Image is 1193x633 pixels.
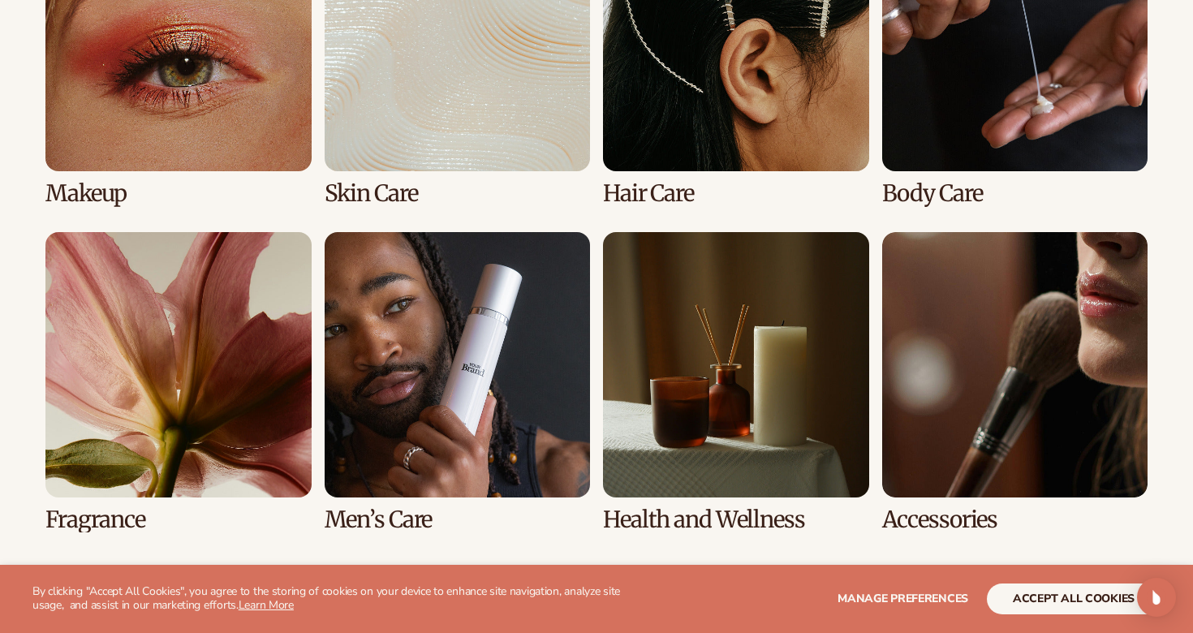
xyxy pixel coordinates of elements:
p: By clicking "Accept All Cookies", you agree to the storing of cookies on your device to enhance s... [32,585,634,613]
div: 7 / 8 [603,232,869,532]
button: Manage preferences [838,583,968,614]
div: Open Intercom Messenger [1137,578,1176,617]
div: 5 / 8 [45,232,312,532]
a: Learn More [239,597,294,613]
div: 8 / 8 [882,232,1148,532]
span: Manage preferences [838,591,968,606]
h3: Skin Care [325,181,591,206]
h3: Hair Care [603,181,869,206]
h3: Body Care [882,181,1148,206]
button: accept all cookies [987,583,1161,614]
h3: Makeup [45,181,312,206]
div: 6 / 8 [325,232,591,532]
